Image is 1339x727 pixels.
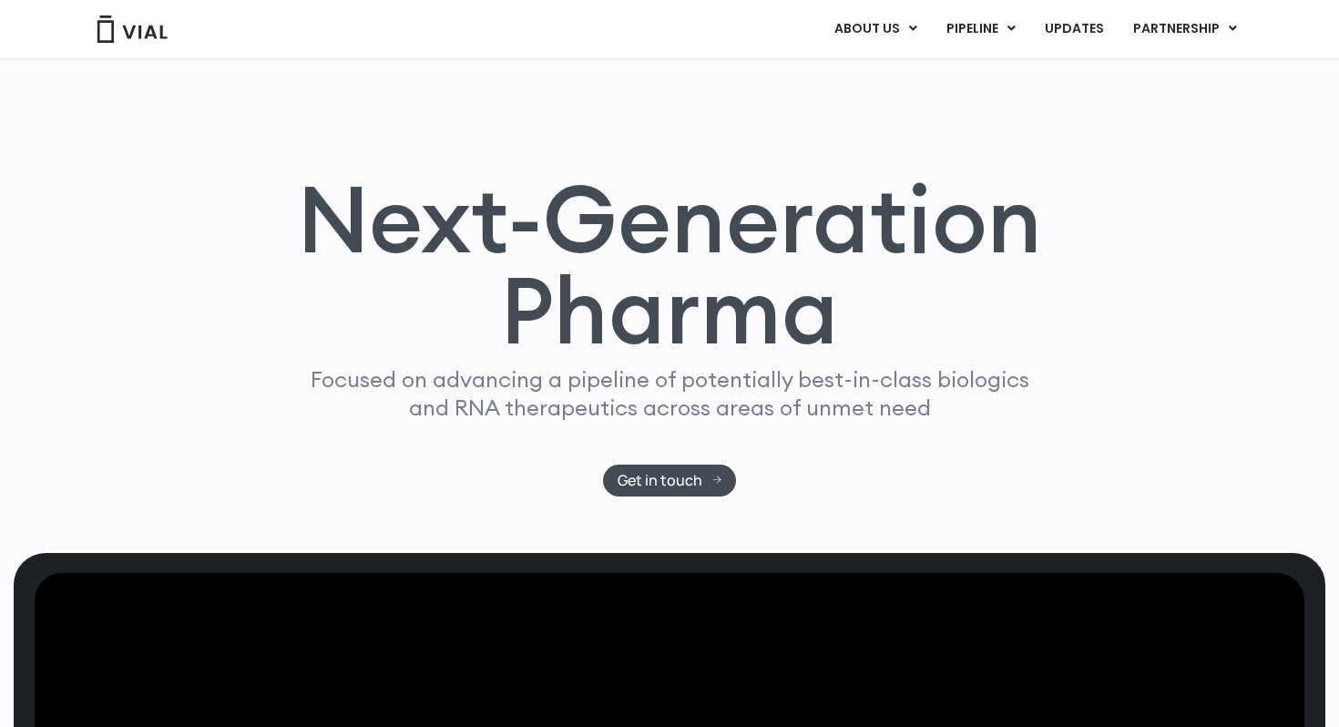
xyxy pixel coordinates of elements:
[618,474,702,487] span: Get in touch
[1119,14,1252,45] a: PARTNERSHIPMenu Toggle
[302,365,1037,422] p: Focused on advancing a pipeline of potentially best-in-class biologics and RNA therapeutics acros...
[603,465,737,497] a: Get in touch
[820,14,931,45] a: ABOUT USMenu Toggle
[932,14,1029,45] a: PIPELINEMenu Toggle
[96,15,169,43] img: Vial Logo
[1030,14,1118,45] a: UPDATES
[275,173,1064,357] h1: Next-Generation Pharma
